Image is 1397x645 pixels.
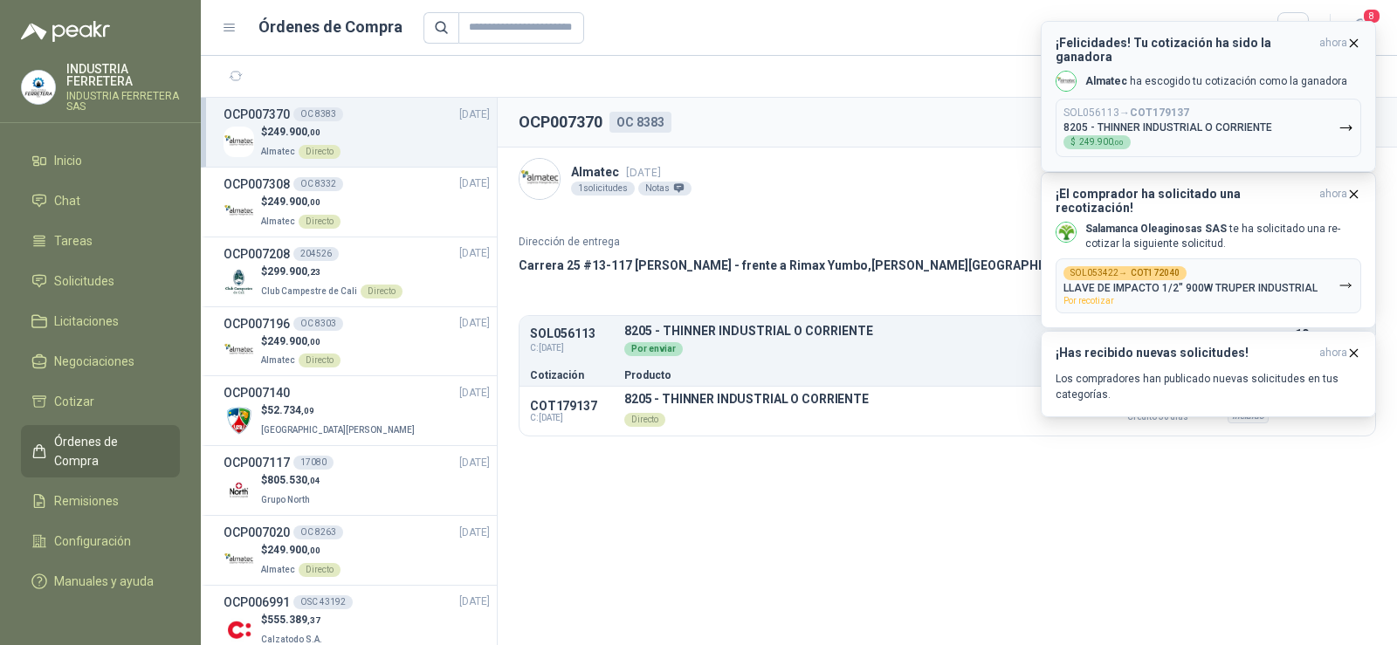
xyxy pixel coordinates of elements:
p: 8205 - THINNER INDUSTRIAL O CORRIENTE [624,392,869,406]
span: Solicitudes [54,271,114,291]
img: Company Logo [224,475,254,505]
span: [DATE] [459,594,490,610]
img: Company Logo [224,405,254,436]
h3: OCP007370 [224,105,290,124]
p: 8205 - THINNER INDUSTRIAL O CORRIENTE [1063,121,1272,134]
div: Directo [624,413,665,427]
p: COT179137 [530,399,614,413]
div: 1 solicitudes [571,182,635,196]
span: ahora [1319,187,1347,215]
span: Almatec [261,565,295,574]
div: 17080 [293,456,334,470]
p: $ [261,333,341,350]
a: Tareas [21,224,180,257]
span: ,09 [301,406,314,415]
div: Directo [299,353,341,367]
button: ¡Has recibido nuevas solicitudes!ahora Los compradores han publicado nuevas solicitudes en tus ca... [1041,331,1376,417]
span: Inicio [54,151,82,170]
p: SOL056113 → [1063,106,1189,120]
span: Configuración [54,532,131,551]
p: Producto [624,370,1091,381]
span: [DATE] [459,385,490,401]
a: OCP007196OC 8303[DATE] Company Logo$249.900,00AlmatecDirecto [224,314,490,369]
div: OSC 43192 [293,595,353,609]
span: [GEOGRAPHIC_DATA][PERSON_NAME] [261,425,415,435]
div: Directo [299,145,341,159]
p: Almatec [571,162,692,182]
h2: OCP007370 [519,110,602,134]
span: [DATE] [459,245,490,262]
div: 204526 [293,247,339,261]
h3: ¡Felicidades! Tu cotización ha sido la ganadora [1056,36,1312,64]
p: SOL056113 [530,327,614,340]
a: Manuales y ayuda [21,565,180,598]
span: [DATE] [626,166,661,179]
button: ¡El comprador ha solicitado una recotización!ahora Company LogoSalamanca Oleaginosas SAS te ha so... [1041,172,1376,328]
p: INDUSTRIA FERRETERA SAS [66,91,180,112]
p: $ [261,612,326,628]
img: Company Logo [224,335,254,366]
h3: OCP007020 [224,523,290,542]
span: 52.734 [267,404,314,416]
div: OC 8332 [293,177,343,191]
p: $ [261,194,341,210]
b: Salamanca Oleaginosas SAS [1085,223,1227,235]
p: ha escogido tu cotización como la ganadora [1085,74,1347,89]
h3: OCP007308 [224,175,290,194]
div: OC 8383 [293,107,343,121]
div: Directo [361,285,403,298]
span: Cotizar [54,392,94,411]
span: 555.389 [267,614,320,626]
a: Licitaciones [21,305,180,338]
img: Company Logo [224,545,254,575]
h3: ¡El comprador ha solicitado una recotización! [1056,187,1312,215]
span: ,00 [307,127,320,137]
span: [DATE] [459,525,490,541]
span: Almatec [261,216,295,226]
a: Negociaciones [21,345,180,378]
p: te ha solicitado una re-cotizar la siguiente solicitud. [1085,222,1361,251]
button: SOL056113→COT1791378205 - THINNER INDUSTRIAL O CORRIENTE$249.900,00 [1056,99,1361,157]
span: 805.530 [267,474,320,486]
span: [DATE] [459,175,490,192]
a: OCP007308OC 8332[DATE] Company Logo$249.900,00AlmatecDirecto [224,175,490,230]
p: $ [261,264,403,280]
img: Company Logo [224,266,254,297]
b: COT179137 [1130,106,1189,119]
p: $ [261,124,341,141]
div: OC 8303 [293,317,343,331]
span: 249.900 [267,126,320,138]
span: Grupo North [261,495,310,504]
a: Remisiones [21,484,180,518]
button: 8 [1345,12,1376,44]
span: C: [DATE] [530,413,614,423]
img: Company Logo [224,614,254,645]
p: $ [261,472,320,489]
span: Órdenes de Compra [54,432,163,470]
h3: OCP007196 [224,314,290,333]
a: OCP007370OC 8383[DATE] Company Logo$249.900,00AlmatecDirecto [224,105,490,160]
p: Dirección de entrega [519,234,1128,250]
div: Por enviar [624,342,683,356]
p: INDUSTRIA FERRETERA [66,63,180,87]
h3: OCP007208 [224,244,290,264]
div: Notas [638,182,692,196]
p: $ [261,542,341,559]
a: Órdenes de Compra [21,425,180,477]
span: C: [DATE] [530,341,614,355]
h3: OCP006991 [224,593,290,612]
span: Por recotizar [1063,296,1114,305]
p: 8205 - THINNER INDUSTRIAL O CORRIENTE [624,325,1269,338]
span: Tareas [54,231,93,250]
span: Club Campestre de Cali [261,286,357,296]
img: Company Logo [224,127,254,157]
a: OCP00711717080[DATE] Company Logo$805.530,04Grupo North [224,453,490,508]
span: ,37 [307,615,320,625]
span: Almatec [261,355,295,365]
img: Company Logo [22,71,55,104]
p: Carrera 25 #13-117 [PERSON_NAME] - frente a Rimax Yumbo , [PERSON_NAME][GEOGRAPHIC_DATA] [519,256,1091,275]
a: Cotizar [21,385,180,418]
p: $ [261,402,418,419]
a: Chat [21,184,180,217]
b: Almatec [1085,75,1127,87]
